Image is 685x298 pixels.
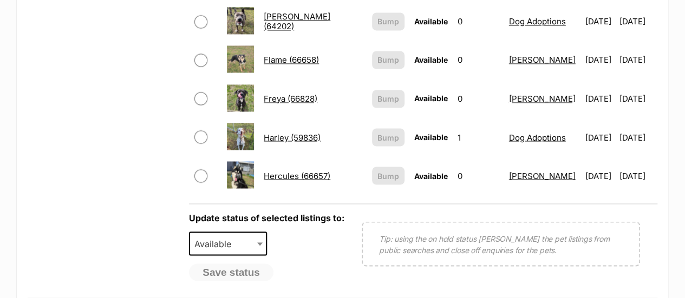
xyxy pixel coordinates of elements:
span: Bump [377,54,399,65]
span: Available [189,231,267,255]
span: Available [414,171,448,180]
span: Available [414,55,448,64]
button: Save status [189,263,273,281]
a: [PERSON_NAME] [509,55,576,65]
span: Bump [377,93,399,104]
a: [PERSON_NAME] [509,170,576,181]
a: [PERSON_NAME] [509,94,576,104]
span: Bump [377,170,399,181]
a: Harley (59836) [264,132,321,142]
td: [DATE] [619,41,656,78]
td: [DATE] [619,157,656,194]
button: Bump [372,128,405,146]
td: 1 [453,118,504,156]
button: Bump [372,167,405,184]
label: Update status of selected listings to: [189,212,344,223]
td: [DATE] [619,3,656,40]
td: 0 [453,41,504,78]
button: Bump [372,90,405,108]
td: [DATE] [581,3,618,40]
a: Hercules (66657) [264,170,330,181]
a: [PERSON_NAME] (64202) [264,11,330,31]
td: [DATE] [619,80,656,117]
button: Bump [372,12,405,30]
span: Available [190,236,242,251]
a: Dog Adoptions [509,132,566,142]
span: Bump [377,16,399,27]
td: 0 [453,3,504,40]
p: Tip: using the on hold status [PERSON_NAME] the pet listings from public searches and close off e... [379,233,623,255]
td: [DATE] [619,118,656,156]
span: Bump [377,131,399,143]
span: Available [414,94,448,103]
td: [DATE] [581,118,618,156]
a: Freya (66828) [264,94,317,104]
a: Dog Adoptions [509,16,566,27]
span: Available [414,17,448,26]
td: [DATE] [581,80,618,117]
a: Flame (66658) [264,55,319,65]
span: Available [414,132,448,141]
td: 0 [453,157,504,194]
button: Bump [372,51,405,69]
td: [DATE] [581,41,618,78]
td: 0 [453,80,504,117]
td: [DATE] [581,157,618,194]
